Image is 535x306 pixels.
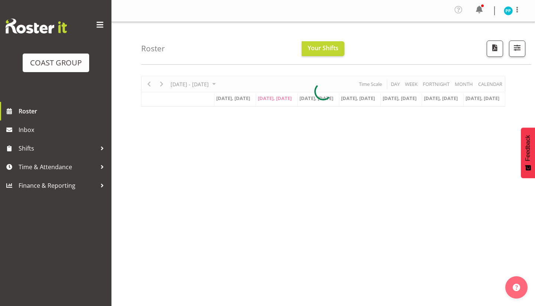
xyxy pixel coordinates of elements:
img: Rosterit website logo [6,19,67,33]
span: Roster [19,106,108,117]
button: Feedback - Show survey [521,128,535,178]
button: Download a PDF of the roster according to the set date range. [487,41,503,57]
h4: Roster [141,44,165,53]
span: Feedback [525,135,531,161]
span: Your Shifts [308,44,338,52]
span: Inbox [19,124,108,135]
span: Shifts [19,143,97,154]
img: panuwitch-pongsanusorn8681.jpg [504,6,513,15]
span: Time & Attendance [19,161,97,173]
img: help-xxl-2.png [513,284,520,291]
button: Filter Shifts [509,41,525,57]
button: Your Shifts [302,41,344,56]
span: Finance & Reporting [19,180,97,191]
div: COAST GROUP [30,57,82,68]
